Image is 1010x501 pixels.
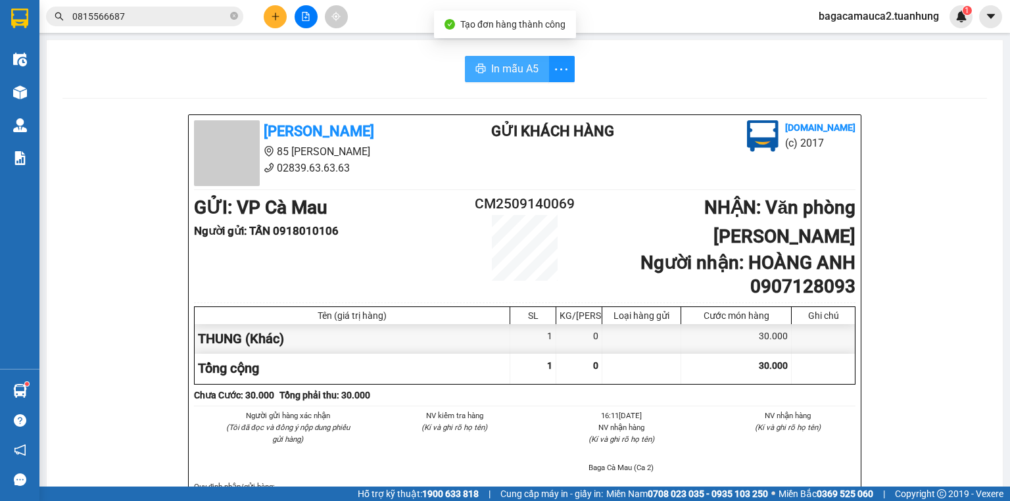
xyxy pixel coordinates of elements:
[76,48,86,59] span: phone
[985,11,997,22] span: caret-down
[560,310,598,321] div: KG/[PERSON_NAME]
[955,11,967,22] img: icon-new-feature
[14,473,26,486] span: message
[795,310,852,321] div: Ghi chú
[685,310,788,321] div: Cước món hàng
[785,122,855,133] b: [DOMAIN_NAME]
[387,410,523,421] li: NV kiểm tra hàng
[72,9,228,24] input: Tìm tên, số ĐT hoặc mã đơn
[593,360,598,371] span: 0
[491,123,614,139] b: Gửi khách hàng
[13,85,27,99] img: warehouse-icon
[76,9,186,25] b: [PERSON_NAME]
[465,56,549,82] button: printerIn mẫu A5
[358,487,479,501] span: Hỗ trợ kỹ thuật:
[13,384,27,398] img: warehouse-icon
[230,11,238,23] span: close-circle
[589,435,654,444] i: (Kí và ghi rõ họ tên)
[14,414,26,427] span: question-circle
[489,487,491,501] span: |
[817,489,873,499] strong: 0369 525 060
[421,423,487,432] i: (Kí và ghi rõ họ tên)
[721,410,856,421] li: NV nhận hàng
[226,423,350,444] i: (Tôi đã đọc và đồng ý nộp dung phiếu gửi hàng)
[194,143,439,160] li: 85 [PERSON_NAME]
[264,162,274,173] span: phone
[475,63,486,76] span: printer
[755,423,821,432] i: (Kí và ghi rõ họ tên)
[648,489,768,499] strong: 0708 023 035 - 0935 103 250
[279,390,370,400] b: Tổng phải thu: 30.000
[11,9,28,28] img: logo-vxr
[194,160,439,176] li: 02839.63.63.63
[264,146,274,156] span: environment
[194,390,274,400] b: Chưa Cước : 30.000
[271,12,280,21] span: plus
[937,489,946,498] span: copyright
[704,197,855,247] b: NHẬN : Văn phòng [PERSON_NAME]
[13,151,27,165] img: solution-icon
[785,135,855,151] li: (c) 2017
[25,382,29,386] sup: 1
[198,360,259,376] span: Tổng cộng
[979,5,1002,28] button: caret-down
[554,421,689,433] li: NV nhận hàng
[548,56,575,82] button: more
[469,193,580,215] h2: CM2509140069
[460,19,565,30] span: Tạo đơn hàng thành công
[14,444,26,456] span: notification
[491,60,539,77] span: In mẫu A5
[779,487,873,501] span: Miền Bắc
[963,6,972,15] sup: 1
[500,487,603,501] span: Cung cấp máy in - giấy in:
[6,45,251,62] li: 02839.63.63.63
[13,53,27,66] img: warehouse-icon
[325,5,348,28] button: aim
[195,324,510,354] div: THUNG (Khác)
[198,310,506,321] div: Tên (giá trị hàng)
[194,197,327,218] b: GỬI : VP Cà Mau
[747,120,779,152] img: logo.jpg
[759,360,788,371] span: 30.000
[514,310,552,321] div: SL
[549,61,574,78] span: more
[6,29,251,45] li: 85 [PERSON_NAME]
[55,12,64,21] span: search
[295,5,318,28] button: file-add
[808,8,950,24] span: bagacamauca2.tuanhung
[883,487,885,501] span: |
[230,12,238,20] span: close-circle
[554,410,689,421] li: 16:11[DATE]
[556,324,602,354] div: 0
[13,118,27,132] img: warehouse-icon
[194,224,339,237] b: Người gửi : TẤN 0918010106
[771,491,775,496] span: ⚪️
[301,12,310,21] span: file-add
[264,5,287,28] button: plus
[422,489,479,499] strong: 1900 633 818
[76,32,86,42] span: environment
[547,360,552,371] span: 1
[445,19,455,30] span: check-circle
[681,324,792,354] div: 30.000
[554,462,689,473] li: Baga Cà Mau (Ca 2)
[606,487,768,501] span: Miền Nam
[220,410,356,421] li: Người gửi hàng xác nhận
[6,82,139,104] b: GỬI : VP Cà Mau
[640,252,855,297] b: Người nhận : HOÀNG ANH 0907128093
[331,12,341,21] span: aim
[510,324,556,354] div: 1
[965,6,969,15] span: 1
[606,310,677,321] div: Loại hàng gửi
[264,123,374,139] b: [PERSON_NAME]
